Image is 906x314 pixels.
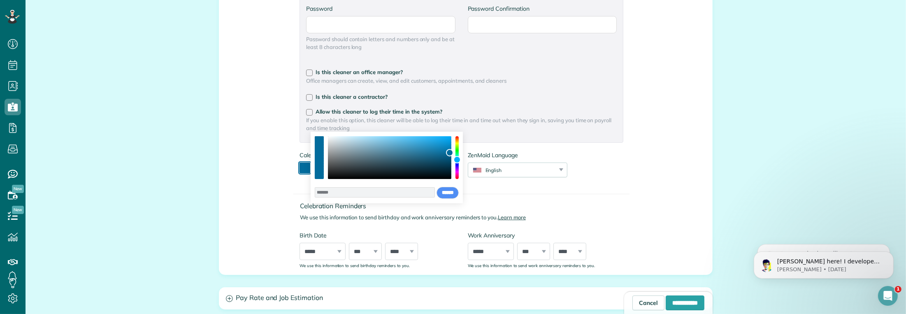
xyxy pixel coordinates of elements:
label: ZenMaid Language [468,151,567,159]
input: color input field [315,187,435,198]
span: 1 [895,286,901,293]
label: Birth Date [300,231,455,240]
button: toggle color picker dialog [300,163,310,173]
label: Password [306,5,455,13]
span: Is this cleaner an office manager? [316,69,403,75]
span: New [12,206,24,214]
div: English [468,167,557,174]
div: color picker dialog [311,132,463,203]
a: Pay Rate and Job Estimation [219,288,712,309]
button: use previous color [315,136,324,158]
span: If you enable this option, this cleaner will be able to log their time in and time out when they ... [306,116,617,132]
label: Work Anniversary [468,231,623,240]
iframe: Intercom notifications message [741,234,906,292]
label: Password Confirmation [468,5,617,13]
span: New [12,185,24,193]
p: We use this information to send birthday and work anniversary reminders to you. [300,214,630,221]
iframe: Intercom live chat [878,286,898,306]
a: Cancel [632,295,664,310]
input: save and close [437,187,459,199]
sub: We use this information to send work anniversary reminders to you. [468,263,595,268]
span: Office managers can create, view, and edit customers, appointments, and cleaners [306,77,617,85]
div: color selection area [328,136,451,179]
span: Password should contain letters and numbers only and be at least 8 characters long [306,35,455,51]
span: Is this cleaner a contractor? [316,93,388,100]
a: Learn more [498,214,526,221]
span: Allow this cleaner to log their time in the system? [316,108,442,115]
label: Calendar color [300,151,337,159]
h4: Celebration Reminders [300,202,630,209]
div: hue selection slider [455,136,459,179]
sub: We use this information to send birthday reminders to you. [300,263,410,268]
